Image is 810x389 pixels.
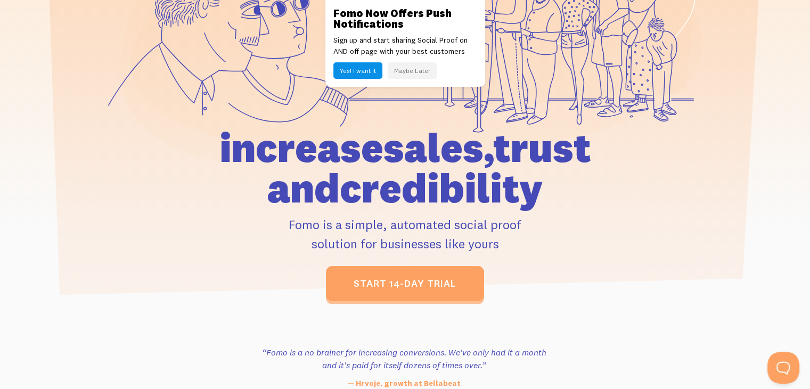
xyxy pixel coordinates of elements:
[333,62,382,79] button: Yes! I want it
[333,8,477,29] h3: Fomo Now Offers Push Notifications
[767,352,799,384] iframe: Help Scout Beacon - Open
[333,35,477,57] p: Sign up and start sharing Social Proof on AND off page with your best customers
[259,378,550,389] p: — Hrvoje, growth at Bellabeat
[326,266,484,301] a: start 14-day trial
[159,215,652,253] p: Fomo is a simple, automated social proof solution for businesses like yours
[159,127,652,208] h1: increase sales, trust and credibility
[259,346,550,371] h3: “Fomo is a no brainer for increasing conversions. We've only had it a month and it's paid for its...
[388,62,437,79] button: Maybe Later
